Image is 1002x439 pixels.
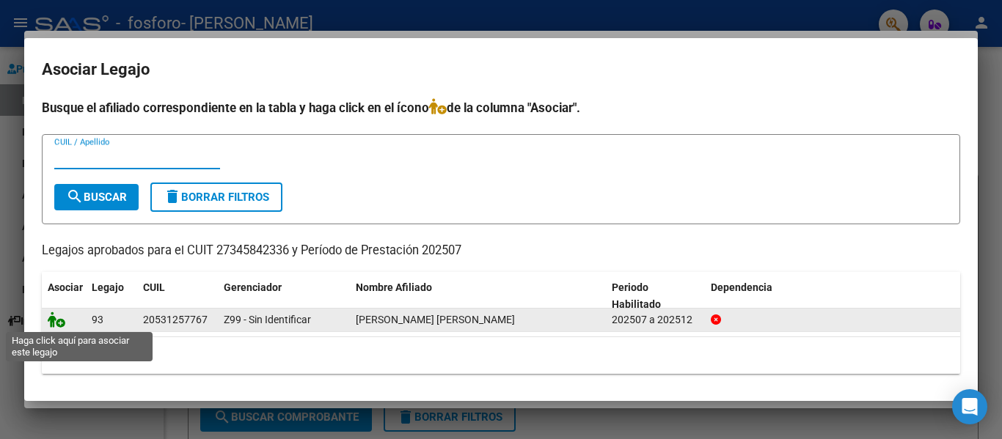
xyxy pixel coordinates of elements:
[143,281,165,293] span: CUIL
[356,281,432,293] span: Nombre Afiliado
[66,188,84,205] mat-icon: search
[137,272,218,320] datatable-header-cell: CUIL
[164,191,269,204] span: Borrar Filtros
[350,272,606,320] datatable-header-cell: Nombre Afiliado
[66,191,127,204] span: Buscar
[42,98,960,117] h4: Busque el afiliado correspondiente en la tabla y haga click en el ícono de la columna "Asociar".
[612,281,661,310] span: Periodo Habilitado
[42,56,960,84] h2: Asociar Legajo
[952,389,987,424] div: Open Intercom Messenger
[48,281,83,293] span: Asociar
[164,188,181,205] mat-icon: delete
[86,272,137,320] datatable-header-cell: Legajo
[150,182,282,212] button: Borrar Filtros
[224,281,282,293] span: Gerenciador
[92,314,103,325] span: 93
[92,281,124,293] span: Legajo
[606,272,705,320] datatable-header-cell: Periodo Habilitado
[356,314,515,325] span: GARCIA ARNALDO FARID AGUSTIN
[42,337,960,374] div: 1 registros
[42,242,960,260] p: Legajos aprobados para el CUIT 27345842336 y Período de Prestación 202507
[612,311,699,328] div: 202507 a 202512
[224,314,311,325] span: Z99 - Sin Identificar
[54,184,139,210] button: Buscar
[711,281,772,293] span: Dependencia
[705,272,961,320] datatable-header-cell: Dependencia
[42,272,86,320] datatable-header-cell: Asociar
[143,311,208,328] div: 20531257767
[218,272,350,320] datatable-header-cell: Gerenciador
